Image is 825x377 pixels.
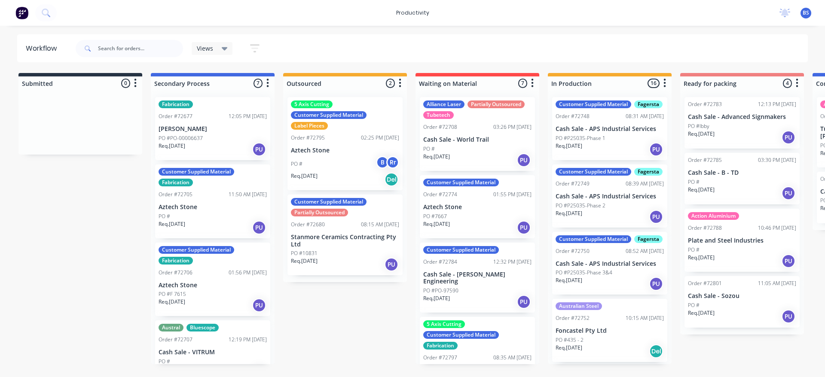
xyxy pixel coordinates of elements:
[186,324,219,331] div: Bluescope
[684,209,800,272] div: Action AluminiumOrder #7278810:46 PM [DATE]Plate and Steel IndustriesPO #Req.[DATE]PU
[634,100,663,108] div: Fagersta
[291,198,367,206] div: Customer Supplied Material
[155,97,270,160] div: FabricationOrder #7267712:05 PM [DATE][PERSON_NAME]PO #PO-00006637Req.[DATE]PU
[517,221,531,234] div: PU
[361,221,399,228] div: 08:15 AM [DATE]
[649,277,663,291] div: PU
[420,175,535,238] div: Customer Supplied MaterialOrder #7277401:55 PM [DATE]Aztech StonePO #7667Req.[DATE]PU
[229,269,267,277] div: 01:56 PM [DATE]
[556,112,590,120] div: Order #72748
[634,168,663,176] div: Fagersta
[159,246,234,254] div: Customer Supplied Material
[493,191,532,198] div: 01:55 PM [DATE]
[385,258,398,271] div: PU
[688,122,709,130] p: PO #Ibby
[291,209,348,216] div: Partially Outsourced
[26,43,61,54] div: Workflow
[684,97,800,149] div: Order #7278312:13 PM [DATE]Cash Sale - Advanced SignmakersPO #IbbyReq.[DATE]PU
[688,237,796,244] p: Plate and Steel Industries
[423,287,458,295] p: PO #PO-97590
[688,224,722,232] div: Order #72788
[291,122,328,130] div: Label Pieces
[688,100,722,108] div: Order #72783
[684,153,800,204] div: Order #7278503:30 PM [DATE]Cash Sale - B - TDPO #Req.[DATE]PU
[688,169,796,176] p: Cash Sale - B - TD
[688,309,715,317] p: Req. [DATE]
[688,186,715,194] p: Req. [DATE]
[159,282,267,289] p: Aztech Stone
[556,100,631,108] div: Customer Supplied Material
[197,44,213,53] span: Views
[159,269,192,277] div: Order #72706
[556,260,664,268] p: Cash Sale - APS Industrial Services
[556,210,582,217] p: Req. [DATE]
[803,9,809,17] span: BS
[376,156,389,169] div: B
[556,202,605,210] p: PO #P25035-Phase 2
[556,235,631,243] div: Customer Supplied Material
[556,134,605,142] p: PO #P25035-Phase 1
[626,112,664,120] div: 08:31 AM [DATE]
[291,160,302,168] p: PO #
[159,134,203,142] p: PO #PO-00006637
[556,142,582,150] p: Req. [DATE]
[517,295,531,309] div: PU
[159,298,185,306] p: Req. [DATE]
[159,257,193,265] div: Fabrication
[467,100,525,108] div: Partially Outsourced
[688,301,700,309] p: PO #
[517,153,531,167] div: PU
[626,314,664,322] div: 10:15 AM [DATE]
[291,257,318,265] p: Req. [DATE]
[758,280,796,287] div: 11:05 AM [DATE]
[229,191,267,198] div: 11:50 AM [DATE]
[688,280,722,287] div: Order #72801
[252,298,266,312] div: PU
[159,213,170,220] p: PO #
[155,164,270,238] div: Customer Supplied MaterialFabricationOrder #7270511:50 AM [DATE]Aztech StonePO #Req.[DATE]PU
[758,224,796,232] div: 10:46 PM [DATE]
[15,6,28,19] img: Factory
[423,331,499,339] div: Customer Supplied Material
[291,172,318,180] p: Req. [DATE]
[782,310,795,323] div: PU
[423,145,435,153] p: PO #
[626,180,664,188] div: 08:39 AM [DATE]
[386,156,399,169] div: Rr
[688,212,739,220] div: Action Aluminium
[291,100,333,108] div: 5 Axis Cutting
[420,97,535,171] div: Alliance LaserPartially OutsourcedTubetechOrder #7270803:26 PM [DATE]Cash Sale - World TrailPO #R...
[423,111,454,119] div: Tubetech
[688,130,715,138] p: Req. [DATE]
[423,153,450,161] p: Req. [DATE]
[556,327,664,334] p: Foncastel Pty Ltd
[649,210,663,224] div: PU
[229,336,267,344] div: 12:19 PM [DATE]
[423,320,465,328] div: 5 Axis Cutting
[552,299,667,362] div: Australian SteelOrder #7275210:15 AM [DATE]Foncastel Pty LtdPO #435 - 2Req.[DATE]Del
[159,179,193,186] div: Fabrication
[385,173,398,186] div: Del
[159,168,234,176] div: Customer Supplied Material
[423,179,499,186] div: Customer Supplied Material
[159,142,185,150] p: Req. [DATE]
[556,269,612,277] p: PO #P25035-Phase 3&4
[159,220,185,228] p: Req. [DATE]
[423,295,450,302] p: Req. [DATE]
[493,354,532,362] div: 08:35 AM [DATE]
[159,290,186,298] p: PO #F 7615
[252,221,266,234] div: PU
[159,125,267,133] p: [PERSON_NAME]
[159,324,183,331] div: Austral
[782,186,795,200] div: PU
[159,100,193,108] div: Fabrication
[649,143,663,156] div: PU
[556,125,664,133] p: Cash Sale - APS Industrial Services
[291,234,399,248] p: Stanmore Ceramics Contracting Pty Ltd
[159,349,267,356] p: Cash Sale - VITRUM
[361,134,399,142] div: 02:25 PM [DATE]
[556,168,631,176] div: Customer Supplied Material
[423,354,457,362] div: Order #72797
[159,112,192,120] div: Order #72677
[291,249,318,257] p: PO #10831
